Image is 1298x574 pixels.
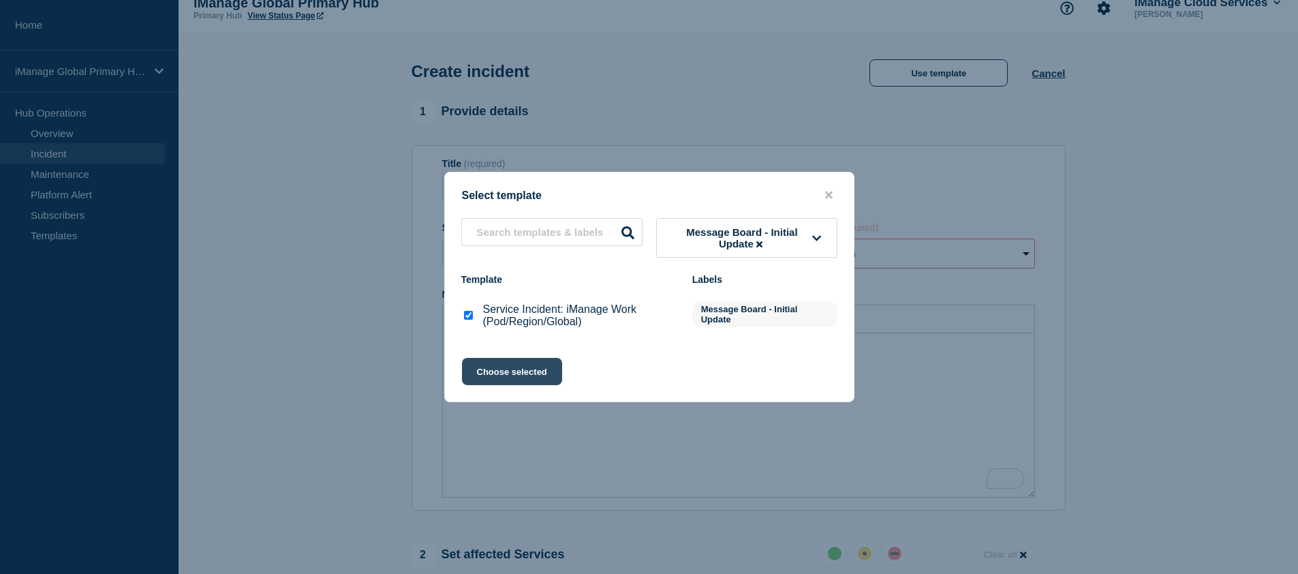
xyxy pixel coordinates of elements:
button: Message Board - Initial Update [656,218,837,258]
button: Choose selected [462,358,562,385]
div: Select template [445,189,854,202]
div: Template [461,274,679,285]
span: Message Board - Initial Update [692,301,837,327]
input: Service Incident: iManage Work (Pod/Region/Global) checkbox [464,311,473,320]
p: Service Incident: iManage Work (Pod/Region/Global) [483,303,679,328]
input: Search templates & labels [461,218,643,246]
button: close button [821,189,837,202]
span: Message Board - Initial Update [672,226,813,250]
div: Labels [692,274,837,285]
